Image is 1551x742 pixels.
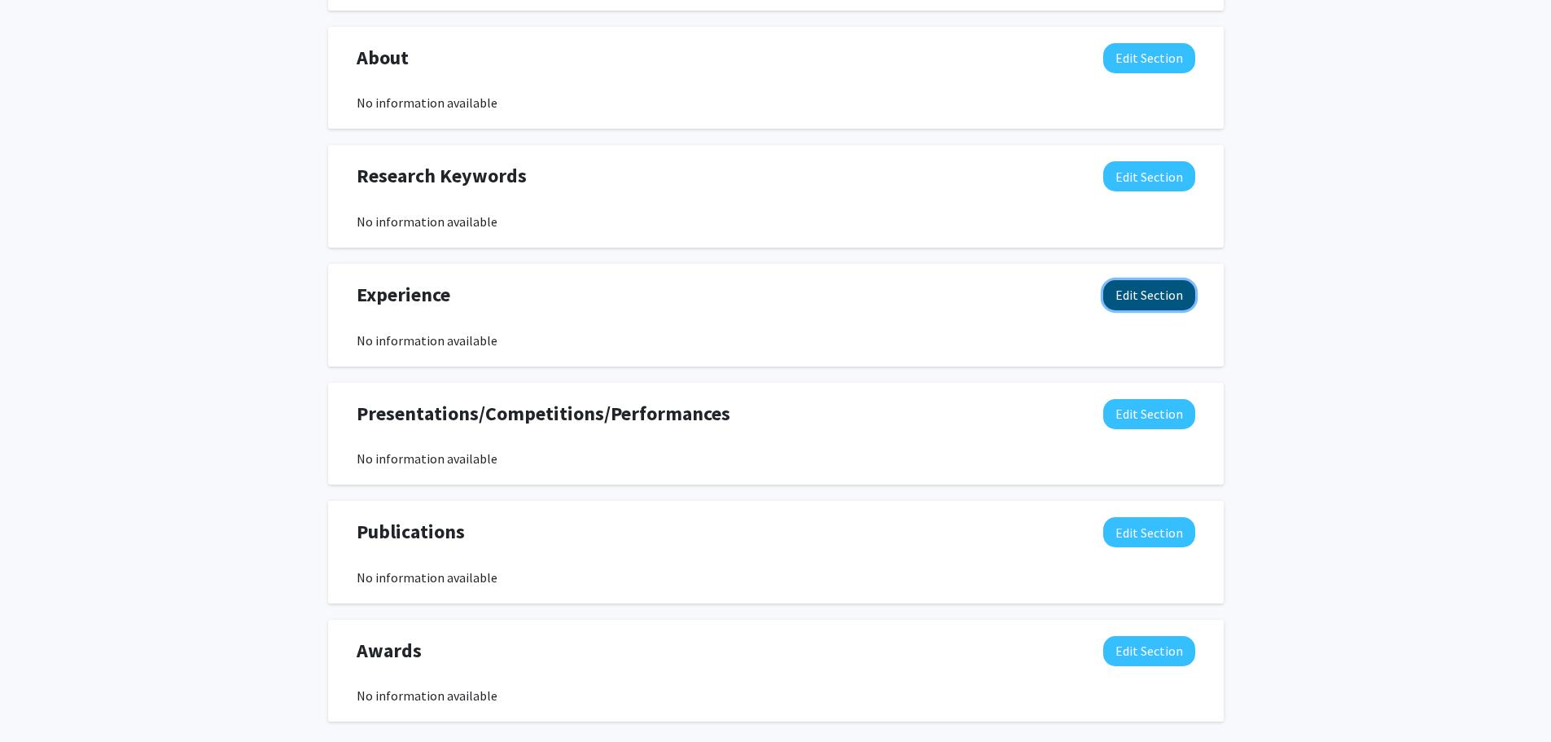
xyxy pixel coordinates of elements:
[1103,43,1195,73] button: Edit About
[357,568,1195,587] div: No information available
[357,280,450,310] span: Experience
[1103,280,1195,310] button: Edit Experience
[12,669,69,730] iframe: Chat
[1103,161,1195,191] button: Edit Research Keywords
[357,636,422,665] span: Awards
[357,399,730,428] span: Presentations/Competitions/Performances
[357,331,1195,350] div: No information available
[1103,399,1195,429] button: Edit Presentations/Competitions/Performances
[357,93,1195,112] div: No information available
[357,686,1195,705] div: No information available
[1103,636,1195,666] button: Edit Awards
[357,212,1195,231] div: No information available
[357,449,1195,468] div: No information available
[357,517,465,547] span: Publications
[357,43,409,72] span: About
[1103,517,1195,547] button: Edit Publications
[357,161,527,191] span: Research Keywords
